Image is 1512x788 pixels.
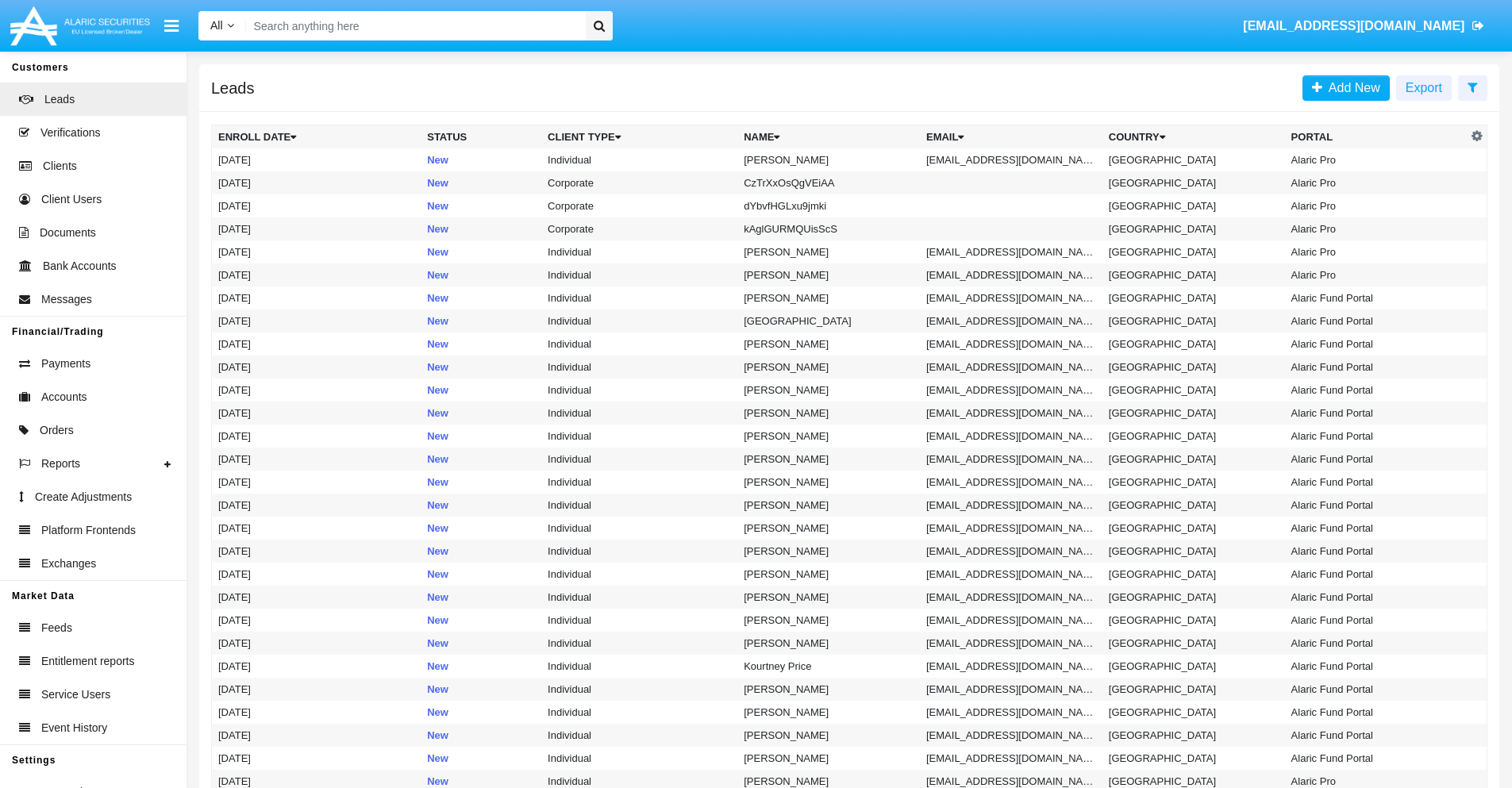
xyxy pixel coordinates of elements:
[41,686,110,703] span: Service Users
[541,609,737,632] td: Individual
[1285,494,1468,517] td: Alaric Fund Portal
[920,425,1102,448] td: [EMAIL_ADDRESS][DOMAIN_NAME]
[541,678,737,701] td: Individual
[541,471,737,494] td: Individual
[1285,448,1468,471] td: Alaric Fund Portal
[1102,471,1285,494] td: [GEOGRAPHIC_DATA]
[737,379,920,402] td: [PERSON_NAME]
[212,217,421,240] td: [DATE]
[246,11,580,40] input: Search
[421,332,541,356] td: New
[737,701,920,724] td: [PERSON_NAME]
[212,701,421,724] td: [DATE]
[1302,75,1390,101] a: Add New
[421,563,541,586] td: New
[541,586,737,609] td: Individual
[1285,379,1468,402] td: Alaric Fund Portal
[421,701,541,724] td: New
[1285,655,1468,678] td: Alaric Fund Portal
[212,402,421,425] td: [DATE]
[737,471,920,494] td: [PERSON_NAME]
[421,217,541,240] td: New
[1285,632,1468,655] td: Alaric Fund Portal
[1285,356,1468,379] td: Alaric Fund Portal
[737,332,920,356] td: [PERSON_NAME]
[1285,263,1468,286] td: Alaric Pro
[1406,81,1442,94] span: Export
[421,678,541,701] td: New
[41,191,102,208] span: Client Users
[920,471,1102,494] td: [EMAIL_ADDRESS][DOMAIN_NAME]
[421,194,541,217] td: New
[920,563,1102,586] td: [EMAIL_ADDRESS][DOMAIN_NAME]
[920,125,1102,149] th: Email
[41,620,72,636] span: Feeds
[1102,148,1285,171] td: [GEOGRAPHIC_DATA]
[541,332,737,356] td: Individual
[1285,609,1468,632] td: Alaric Fund Portal
[212,632,421,655] td: [DATE]
[1102,586,1285,609] td: [GEOGRAPHIC_DATA]
[541,286,737,309] td: Individual
[737,563,920,586] td: [PERSON_NAME]
[41,389,87,406] span: Accounts
[737,540,920,563] td: [PERSON_NAME]
[920,724,1102,747] td: [EMAIL_ADDRESS][DOMAIN_NAME]
[541,240,737,263] td: Individual
[1102,701,1285,724] td: [GEOGRAPHIC_DATA]
[737,309,920,332] td: [GEOGRAPHIC_DATA]
[737,217,920,240] td: kAglGURMQUisScS
[41,522,136,539] span: Platform Frontends
[737,632,920,655] td: [PERSON_NAME]
[421,471,541,494] td: New
[212,240,421,263] td: [DATE]
[541,563,737,586] td: Individual
[920,286,1102,309] td: [EMAIL_ADDRESS][DOMAIN_NAME]
[920,309,1102,332] td: [EMAIL_ADDRESS][DOMAIN_NAME]
[421,379,541,402] td: New
[737,448,920,471] td: [PERSON_NAME]
[920,494,1102,517] td: [EMAIL_ADDRESS][DOMAIN_NAME]
[541,517,737,540] td: Individual
[1285,286,1468,309] td: Alaric Fund Portal
[421,724,541,747] td: New
[212,309,421,332] td: [DATE]
[920,402,1102,425] td: [EMAIL_ADDRESS][DOMAIN_NAME]
[35,489,132,505] span: Create Adjustments
[1102,563,1285,586] td: [GEOGRAPHIC_DATA]
[43,158,77,175] span: Clients
[737,286,920,309] td: [PERSON_NAME]
[920,701,1102,724] td: [EMAIL_ADDRESS][DOMAIN_NAME]
[421,240,541,263] td: New
[541,632,737,655] td: Individual
[421,356,541,379] td: New
[212,332,421,356] td: [DATE]
[1285,563,1468,586] td: Alaric Fund Portal
[737,678,920,701] td: [PERSON_NAME]
[1285,471,1468,494] td: Alaric Fund Portal
[737,517,920,540] td: [PERSON_NAME]
[43,258,117,275] span: Bank Accounts
[737,356,920,379] td: [PERSON_NAME]
[211,82,255,94] h5: Leads
[421,540,541,563] td: New
[1102,125,1285,149] th: Country
[212,471,421,494] td: [DATE]
[1102,379,1285,402] td: [GEOGRAPHIC_DATA]
[40,422,74,439] span: Orders
[541,724,737,747] td: Individual
[541,402,737,425] td: Individual
[541,309,737,332] td: Individual
[212,655,421,678] td: [DATE]
[40,125,100,141] span: Verifications
[737,586,920,609] td: [PERSON_NAME]
[1285,586,1468,609] td: Alaric Fund Portal
[1102,632,1285,655] td: [GEOGRAPHIC_DATA]
[212,171,421,194] td: [DATE]
[1285,425,1468,448] td: Alaric Fund Portal
[212,540,421,563] td: [DATE]
[421,402,541,425] td: New
[1243,19,1464,33] span: [EMAIL_ADDRESS][DOMAIN_NAME]
[1102,448,1285,471] td: [GEOGRAPHIC_DATA]
[541,425,737,448] td: Individual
